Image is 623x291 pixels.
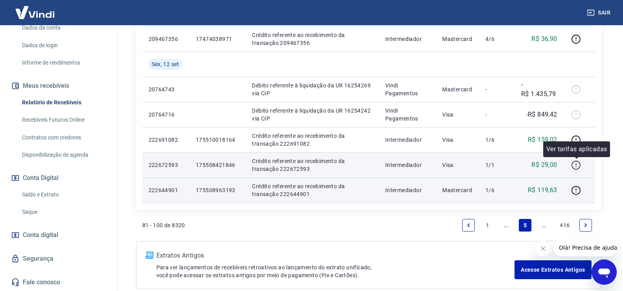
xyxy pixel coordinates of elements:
a: Page 416 [557,219,573,232]
p: R$ 29,00 [531,160,557,170]
p: Visa [442,136,473,144]
p: Ver tarifas aplicadas [546,145,607,154]
a: Dados da conta [19,20,108,36]
p: R$ 159,02 [528,135,557,145]
iframe: Mensagem da empresa [554,239,617,256]
button: Conta Digital [9,169,108,187]
p: Crédito referente ao recebimento da transação 209467356 [252,31,373,47]
a: Conta digital [9,226,108,244]
p: 1/1 [485,161,509,169]
p: 20764743 [149,85,183,93]
ul: Pagination [459,216,595,235]
p: Mastercard [442,85,473,93]
img: Vindi [9,0,61,24]
a: Next page [579,219,592,232]
p: 175508421846 [196,161,239,169]
p: -R$ 1.435,79 [521,80,557,99]
a: Jump forward [538,219,550,232]
iframe: Botão para abrir a janela de mensagens [592,259,617,285]
span: Sex, 12 set [152,60,179,68]
p: Intermediador [385,161,430,169]
a: Disponibilização de agenda [19,147,108,163]
img: ícone [146,252,153,259]
p: Intermediador [385,35,430,43]
p: 1/6 [485,186,509,194]
p: Vindi Pagamentos [385,82,430,97]
p: Crédito referente ao recebimento da transação 222644901 [252,182,373,198]
p: 20764716 [149,111,183,119]
p: Para ver lançamentos de recebíveis retroativos ao lançamento do extrato unificado, você pode aces... [156,263,515,279]
p: 222672593 [149,161,183,169]
a: Acesse Extratos Antigos [515,260,591,279]
a: Relatório de Recebíveis [19,95,108,111]
p: Intermediador [385,186,430,194]
p: 175510018164 [196,136,239,144]
button: Sair [585,6,614,20]
p: - [485,111,509,119]
a: Contratos com credores [19,130,108,146]
a: Recebíveis Futuros Online [19,112,108,128]
p: 1/6 [485,136,509,144]
p: Visa [442,161,473,169]
p: Vindi Pagamentos [385,107,430,122]
p: Intermediador [385,136,430,144]
p: 81 - 100 de 8320 [142,221,185,229]
iframe: Fechar mensagem [535,241,551,256]
p: Extratos Antigos [156,251,515,260]
p: R$ 119,63 [528,185,557,195]
p: Crédito referente ao recebimento da transação 222672593 [252,157,373,173]
a: Previous page [462,219,475,232]
p: Mastercard [442,35,473,43]
p: -R$ 849,42 [526,110,557,119]
p: Débito referente à liquidação da UR 16254269 via CIP [252,82,373,97]
p: 175508963193 [196,186,239,194]
a: Page 5 is your current page [519,219,531,232]
p: Crédito referente ao recebimento da transação 222691082 [252,132,373,148]
a: Saldo e Extrato [19,187,108,203]
p: 209467356 [149,35,183,43]
a: Segurança [9,250,108,267]
button: Meus recebíveis [9,77,108,95]
p: Visa [442,111,473,119]
p: 4/6 [485,35,509,43]
p: Débito referente à liquidação da UR 16254242 via CIP [252,107,373,122]
p: - [485,85,509,93]
span: Olá! Precisa de ajuda? [5,6,66,12]
span: Conta digital [23,230,58,241]
a: Dados de login [19,37,108,54]
a: Informe de rendimentos [19,55,108,71]
a: Jump backward [500,219,513,232]
p: 222644901 [149,186,183,194]
p: R$ 36,90 [531,34,557,44]
a: Fale conosco [9,274,108,291]
a: Page 1 [481,219,494,232]
p: Mastercard [442,186,473,194]
p: 222691082 [149,136,183,144]
p: 17474038971 [196,35,239,43]
a: Saque [19,204,108,220]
